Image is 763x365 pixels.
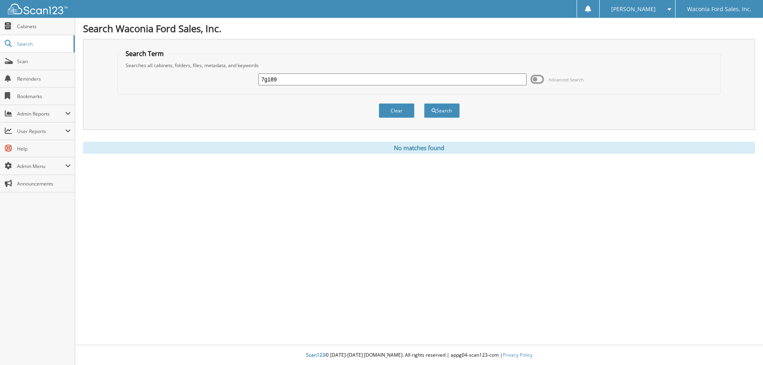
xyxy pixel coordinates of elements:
[17,128,65,135] span: User Reports
[122,62,717,69] div: Searches all cabinets, folders, files, metadata, and keywords
[17,145,71,152] span: Help
[17,23,71,30] span: Cabinets
[75,346,763,365] div: © [DATE]-[DATE] [DOMAIN_NAME]. All rights reserved | appg04-scan123-com |
[8,4,68,14] img: scan123-logo-white.svg
[17,41,70,47] span: Search
[17,110,65,117] span: Admin Reports
[17,163,65,170] span: Admin Menu
[83,142,755,154] div: No matches found
[306,351,325,358] span: Scan123
[17,93,71,100] span: Bookmarks
[122,49,168,58] legend: Search Term
[687,7,751,12] span: Waconia Ford Sales, Inc.
[503,351,533,358] a: Privacy Policy
[17,75,71,82] span: Reminders
[548,77,584,83] span: Advanced Search
[424,103,460,118] button: Search
[17,58,71,65] span: Scan
[83,22,755,35] h1: Search Waconia Ford Sales, Inc.
[611,7,656,12] span: [PERSON_NAME]
[379,103,414,118] button: Clear
[17,180,71,187] span: Announcements
[723,327,763,365] iframe: Chat Widget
